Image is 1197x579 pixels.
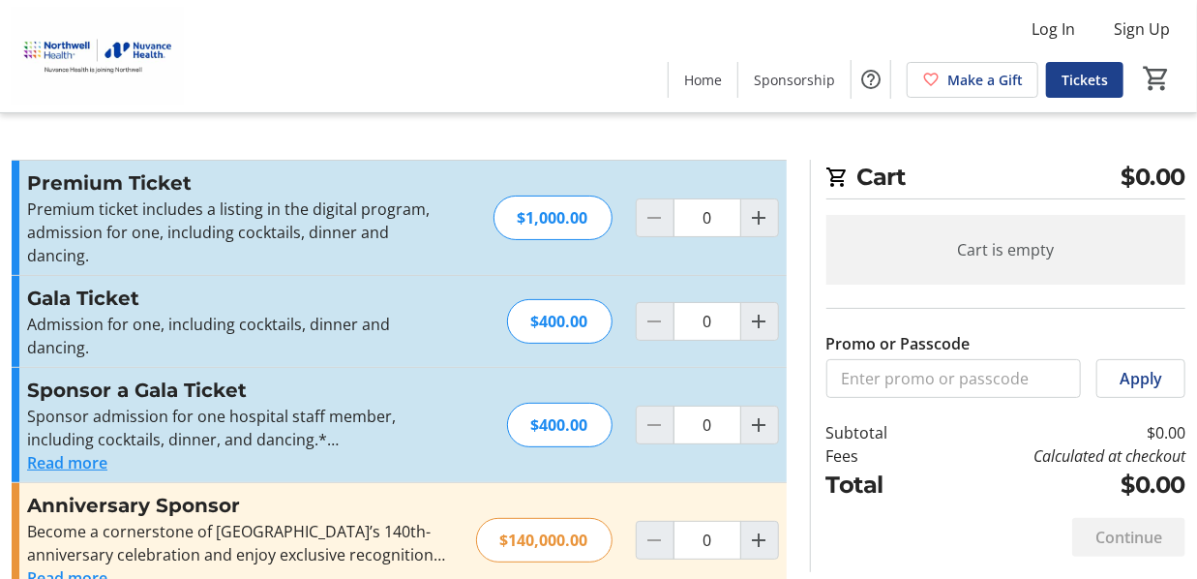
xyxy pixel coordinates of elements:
input: Enter promo or passcode [826,359,1081,398]
a: Sponsorship [738,62,851,98]
td: $0.00 [930,421,1185,444]
button: Help [852,60,890,99]
button: Increment by one [741,522,778,559]
button: Read more [27,451,107,474]
button: Increment by one [741,199,778,236]
td: Calculated at checkout [930,444,1185,468]
span: Sign Up [1114,17,1170,41]
input: Premium Ticket Quantity [673,198,741,237]
input: Anniversary Sponsor Quantity [673,521,741,560]
div: Cart is empty [826,215,1185,285]
p: Premium ticket includes a listing in the digital program, admission for one, including cocktails,... [27,198,450,267]
button: Sign Up [1098,14,1185,45]
p: Admission for one, including cocktails, dinner and dancing. [27,313,450,359]
button: Increment by one [741,303,778,340]
div: $400.00 [507,299,613,344]
td: Subtotal [826,421,931,444]
button: Log In [1016,14,1091,45]
span: Make a Gift [947,70,1023,90]
span: Home [684,70,722,90]
h2: Cart [826,160,1185,199]
td: Total [826,468,931,503]
span: $0.00 [1121,160,1185,195]
span: Log In [1032,17,1075,41]
button: Apply [1096,359,1185,398]
h3: Anniversary Sponsor [27,491,450,520]
h3: Sponsor a Gala Ticket [27,376,450,405]
img: Nuvance Health's Logo [12,8,184,105]
a: Make a Gift [907,62,1038,98]
input: Gala Ticket Quantity [673,302,741,341]
p: Sponsor admission for one hospital staff member, including cocktails, dinner, and dancing.* [27,405,450,451]
input: Sponsor a Gala Ticket Quantity [673,406,741,444]
div: $140,000.00 [476,518,613,563]
td: $0.00 [930,468,1185,503]
span: Tickets [1062,70,1108,90]
div: $400.00 [507,403,613,447]
span: Sponsorship [754,70,835,90]
span: Apply [1120,367,1162,390]
a: Home [669,62,737,98]
button: Cart [1139,61,1174,96]
h3: Premium Ticket [27,168,450,198]
div: Become a cornerstone of [GEOGRAPHIC_DATA]’s 140th-anniversary celebration and enjoy exclusive rec... [27,520,450,566]
h3: Gala Ticket [27,284,450,313]
button: Increment by one [741,407,778,443]
div: $1,000.00 [494,196,613,240]
td: Fees [826,444,931,468]
label: Promo or Passcode [826,332,971,355]
a: Tickets [1046,62,1123,98]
